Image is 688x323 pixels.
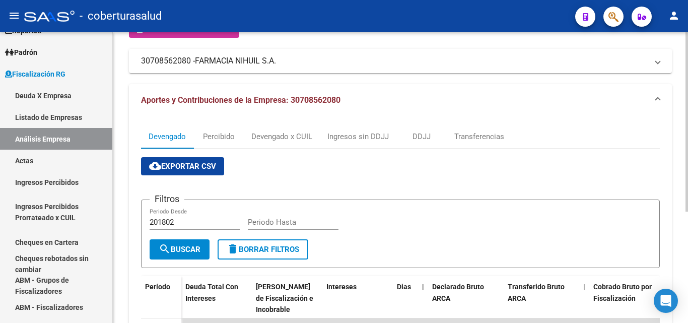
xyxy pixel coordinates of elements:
datatable-header-cell: Transferido Bruto ARCA [504,276,579,320]
datatable-header-cell: Deuda Bruta Neto de Fiscalización e Incobrable [252,276,322,320]
span: Borrar Filtros [227,245,299,254]
span: Dias [397,283,411,291]
datatable-header-cell: Deuda Total Con Intereses [181,276,252,320]
span: Padrón [5,47,37,58]
span: Aportes y Contribuciones de la Empresa: 30708562080 [141,95,340,105]
span: - coberturasalud [80,5,162,27]
datatable-header-cell: Dias [393,276,418,320]
h3: Filtros [150,192,184,206]
span: Fiscalización RG [5,69,65,80]
span: FARMACIA NIHUIL S.A. [195,55,276,67]
span: | [422,283,424,291]
span: Intereses [326,283,357,291]
datatable-header-cell: Cobrado Bruto por Fiscalización [589,276,665,320]
span: Cobrado Bruto por Fiscalización [593,283,652,302]
datatable-header-cell: Declarado Bruto ARCA [428,276,504,320]
div: DDJJ [412,131,431,142]
mat-icon: person [668,10,680,22]
div: Devengado [149,131,186,142]
mat-panel-title: 30708562080 - [141,55,648,67]
div: Percibido [203,131,235,142]
div: Open Intercom Messenger [654,289,678,313]
span: Exportar CSV [149,162,216,171]
span: | [583,283,585,291]
span: Transferido Bruto ARCA [508,283,565,302]
button: Borrar Filtros [218,239,308,260]
span: Período [145,283,170,291]
datatable-header-cell: | [418,276,428,320]
span: [PERSON_NAME] de Fiscalización e Incobrable [256,283,313,314]
div: Devengado x CUIL [251,131,312,142]
datatable-header-cell: Período [141,276,181,318]
span: Declarado Bruto ARCA [432,283,484,302]
mat-expansion-panel-header: Aportes y Contribuciones de la Empresa: 30708562080 [129,84,672,116]
mat-icon: cloud_download [149,160,161,172]
div: Ingresos sin DDJJ [327,131,389,142]
button: Exportar CSV [141,157,224,175]
mat-icon: menu [8,10,20,22]
datatable-header-cell: Intereses [322,276,393,320]
datatable-header-cell: | [579,276,589,320]
button: Buscar [150,239,210,260]
mat-icon: search [159,243,171,255]
mat-expansion-panel-header: 30708562080 -FARMACIA NIHUIL S.A. [129,49,672,73]
div: Transferencias [454,131,504,142]
span: Deuda Total Con Intereses [185,283,238,302]
mat-icon: delete [227,243,239,255]
span: Buscar [159,245,200,254]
